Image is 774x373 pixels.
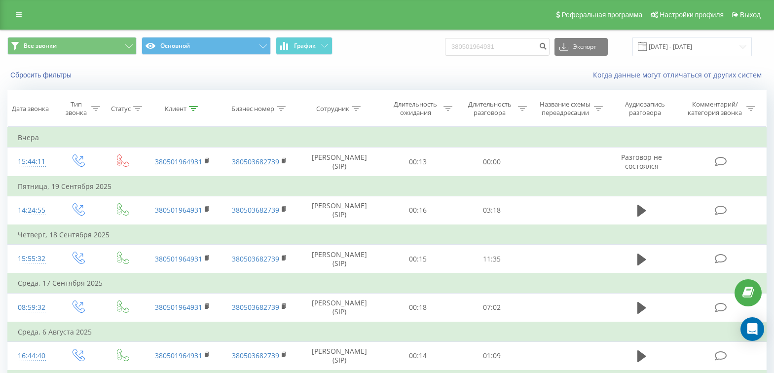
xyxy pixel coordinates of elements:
[554,38,608,56] button: Экспорт
[8,273,767,293] td: Среда, 17 Сентября 2025
[142,37,271,55] button: Основной
[740,11,761,19] span: Выход
[155,205,202,215] a: 380501964931
[298,293,381,322] td: [PERSON_NAME] (SIP)
[455,148,529,177] td: 00:00
[298,196,381,225] td: [PERSON_NAME] (SIP)
[12,105,49,113] div: Дата звонка
[7,37,137,55] button: Все звонки
[155,351,202,360] a: 380501964931
[8,128,767,148] td: Вчера
[232,254,279,263] a: 380503682739
[615,100,675,117] div: Аудиозапись разговора
[381,196,455,225] td: 00:16
[8,322,767,342] td: Среда, 6 Августа 2025
[464,100,515,117] div: Длительность разговора
[18,201,45,220] div: 14:24:55
[381,245,455,274] td: 00:15
[455,293,529,322] td: 07:02
[455,196,529,225] td: 03:18
[381,293,455,322] td: 00:18
[232,351,279,360] a: 380503682739
[455,341,529,371] td: 01:09
[740,317,764,341] div: Open Intercom Messenger
[18,152,45,171] div: 15:44:11
[298,245,381,274] td: [PERSON_NAME] (SIP)
[593,70,767,79] a: Когда данные могут отличаться от других систем
[8,225,767,245] td: Четверг, 18 Сентября 2025
[231,105,274,113] div: Бизнес номер
[155,157,202,166] a: 380501964931
[8,177,767,196] td: Пятница, 19 Сентября 2025
[621,152,662,171] span: Разговор не состоялся
[7,71,76,79] button: Сбросить фильтры
[232,302,279,312] a: 380503682739
[390,100,441,117] div: Длительность ожидания
[18,346,45,366] div: 16:44:40
[298,341,381,371] td: [PERSON_NAME] (SIP)
[232,157,279,166] a: 380503682739
[298,148,381,177] td: [PERSON_NAME] (SIP)
[316,105,349,113] div: Сотрудник
[445,38,550,56] input: Поиск по номеру
[155,254,202,263] a: 380501964931
[165,105,186,113] div: Клиент
[155,302,202,312] a: 380501964931
[381,148,455,177] td: 00:13
[455,245,529,274] td: 11:35
[561,11,642,19] span: Реферальная программа
[381,341,455,371] td: 00:14
[232,205,279,215] a: 380503682739
[18,249,45,268] div: 15:55:32
[276,37,332,55] button: График
[294,42,316,49] span: График
[539,100,591,117] div: Название схемы переадресации
[686,100,744,117] div: Комментарий/категория звонка
[111,105,131,113] div: Статус
[64,100,88,117] div: Тип звонка
[24,42,57,50] span: Все звонки
[660,11,724,19] span: Настройки профиля
[18,298,45,317] div: 08:59:32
